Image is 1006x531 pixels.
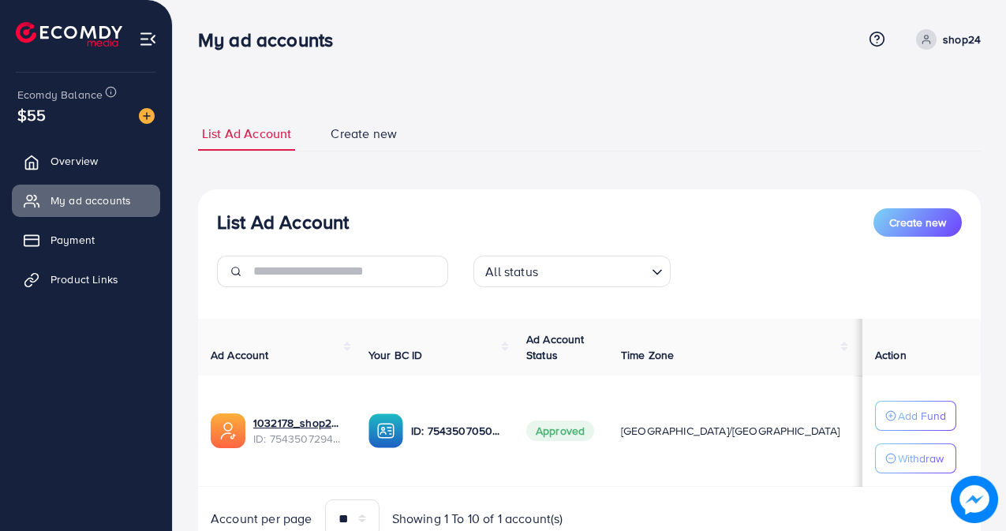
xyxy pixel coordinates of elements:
[211,347,269,363] span: Ad Account
[392,510,563,528] span: Showing 1 To 10 of 1 account(s)
[526,421,594,441] span: Approved
[331,125,397,143] span: Create new
[875,401,956,431] button: Add Fund
[910,29,981,50] a: shop24
[12,185,160,216] a: My ad accounts
[139,30,157,48] img: menu
[253,415,343,447] div: <span class='underline'>1032178_shop24now_1756359704652</span></br>7543507294777589776
[12,145,160,177] a: Overview
[16,22,122,47] img: logo
[17,87,103,103] span: Ecomdy Balance
[411,421,501,440] p: ID: 7543507050098327553
[50,153,98,169] span: Overview
[139,108,155,124] img: image
[12,264,160,295] a: Product Links
[621,347,674,363] span: Time Zone
[12,224,160,256] a: Payment
[253,415,343,431] a: 1032178_shop24now_1756359704652
[875,347,907,363] span: Action
[473,256,671,287] div: Search for option
[217,211,349,234] h3: List Ad Account
[875,443,956,473] button: Withdraw
[898,449,944,468] p: Withdraw
[50,271,118,287] span: Product Links
[482,260,541,283] span: All status
[898,406,946,425] p: Add Fund
[621,423,840,439] span: [GEOGRAPHIC_DATA]/[GEOGRAPHIC_DATA]
[368,347,423,363] span: Your BC ID
[253,431,343,447] span: ID: 7543507294777589776
[368,413,403,448] img: ic-ba-acc.ded83a64.svg
[543,257,645,283] input: Search for option
[202,125,291,143] span: List Ad Account
[951,476,998,523] img: image
[50,193,131,208] span: My ad accounts
[889,215,946,230] span: Create new
[17,103,46,126] span: $55
[873,208,962,237] button: Create new
[198,28,346,51] h3: My ad accounts
[211,510,312,528] span: Account per page
[943,30,981,49] p: shop24
[211,413,245,448] img: ic-ads-acc.e4c84228.svg
[526,331,585,363] span: Ad Account Status
[50,232,95,248] span: Payment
